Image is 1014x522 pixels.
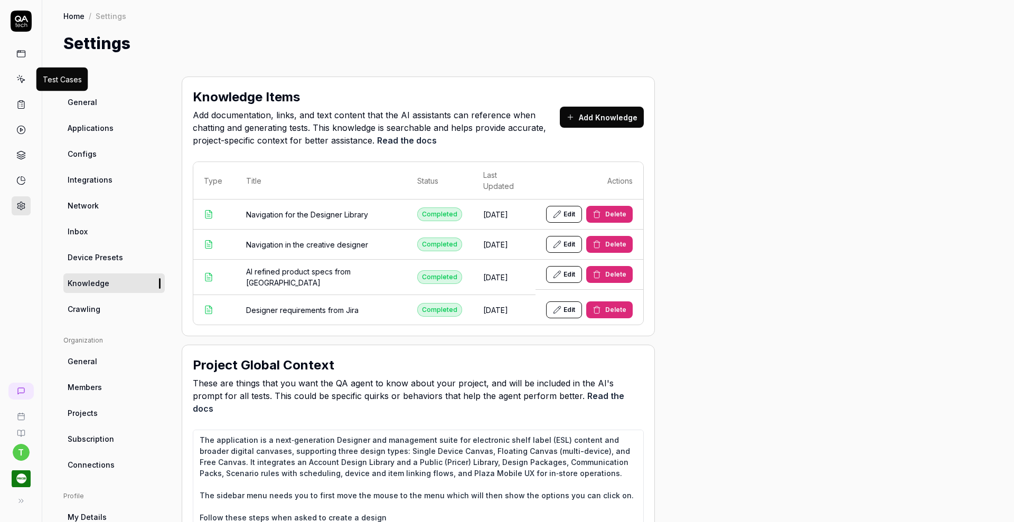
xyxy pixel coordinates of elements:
h2: Knowledge Items [193,88,300,107]
a: New conversation [8,383,34,400]
span: Integrations [68,174,112,185]
div: Completed [417,207,462,221]
span: General [68,97,97,108]
button: Edit [546,301,582,318]
button: Edit [546,236,582,253]
td: AI refined product specs from [GEOGRAPHIC_DATA] [236,260,407,295]
div: Test Cases [43,74,82,85]
th: Title [236,162,407,200]
td: [DATE] [473,295,536,325]
a: Inbox [63,222,165,241]
span: Knowledge [68,278,109,289]
button: Edit [546,266,582,283]
a: Read the docs [377,135,437,146]
a: Configs [63,144,165,164]
div: Completed [417,303,462,317]
a: Subscription [63,429,165,449]
td: [DATE] [473,260,536,295]
button: Add Knowledge [560,107,644,128]
button: Edit [546,206,582,223]
div: Profile [63,491,165,501]
th: Actions [536,162,643,200]
th: Type [193,162,236,200]
span: Members [68,382,102,393]
div: / [89,11,91,21]
span: Network [68,200,99,211]
a: Members [63,377,165,397]
div: Settings [96,11,126,21]
td: Navigation for the Designer Library [236,200,407,230]
a: Connections [63,455,165,474]
span: Delete [605,305,626,315]
a: General [63,352,165,371]
button: Delete [586,301,633,318]
button: Delete [586,266,633,283]
span: Subscription [68,433,114,444]
div: Organization [63,336,165,345]
span: Add documentation, links, and text content that the AI assistants can reference when chatting and... [193,109,560,147]
a: Home [63,11,84,21]
th: Status [407,162,473,200]
a: Book a call with us [4,404,37,421]
a: Knowledge [63,273,165,293]
th: Last Updated [473,162,536,200]
span: Inbox [68,226,88,237]
div: Completed [417,270,462,284]
a: Projects [63,403,165,423]
a: Network [63,196,165,215]
span: Connections [68,459,115,470]
a: Integrations [63,170,165,189]
span: Configs [68,148,97,159]
span: These are things that you want the QA agent to know about your project, and will be included in t... [193,377,644,415]
div: Completed [417,238,462,251]
span: Delete [605,270,626,279]
img: Pricer.com Logo [12,469,31,488]
span: Crawling [68,303,100,315]
td: [DATE] [473,230,536,260]
span: Applications [68,122,114,134]
h1: Settings [63,32,130,55]
h2: Project Global Context [193,356,334,375]
a: Crawling [63,299,165,319]
span: Projects [68,407,98,419]
a: General [63,92,165,112]
span: General [68,356,97,367]
a: Documentation [4,421,37,438]
span: Delete [605,210,626,219]
button: Delete [586,206,633,223]
button: Pricer.com Logo [4,461,37,490]
td: [DATE] [473,200,536,230]
button: Delete [586,236,633,253]
button: t [13,444,30,461]
div: Project [63,77,165,86]
a: Applications [63,118,165,138]
span: Device Presets [68,252,123,263]
a: Device Presets [63,248,165,267]
span: Delete [605,240,626,249]
td: Navigation in the creative designer [236,230,407,260]
td: Designer requirements from Jira [236,295,407,325]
